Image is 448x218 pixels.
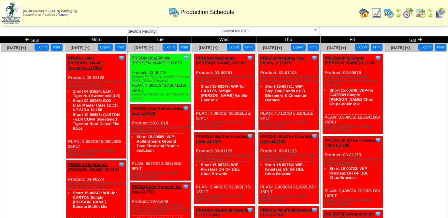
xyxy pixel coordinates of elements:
[73,98,119,112] a: Short 02-00265: BOX - Elari Master Case 12.125 x 7.813 x 10.188
[260,75,319,83] div: (Step One Foods 5003 Blueberry & Cinnamon Oatmeal (12-1.59oz)
[25,37,30,42] img: arrowleft.gif
[418,44,433,51] button: Export
[396,13,401,18] img: arrowright.gif
[323,54,383,134] div: Product: 03-00679 PLAN: 3,500CS / 12,264LBS / 25PLT
[73,89,121,98] a: Short 04-01824: ELR - Tiger Nut Sweetened (LB)
[435,8,445,18] img: calendarcustomer.gif
[258,54,319,130] div: Product: 03-01103 PLAN: 4,712CS / 5,610LBS / 9PLT
[329,166,369,180] a: Short 15-00732: WIP - Krusteaz GH GF DBL Choc Brownie
[23,9,77,13] span: [DEMOGRAPHIC_DATA] Packaging
[132,106,184,116] a: PROD(6:00a)RollinGreens LLC-117479
[260,121,319,128] div: Edited by [PERSON_NAME] [DATE] 7:59pm
[256,36,320,44] td: Thu
[291,44,306,51] button: Export
[308,44,319,51] button: Print
[160,27,311,35] span: GlutenFree (GF)
[329,88,373,106] a: Short 15-00246: WIP-for CARTON Simple [PERSON_NAME] Choc Chip Cookie Mix
[247,55,253,61] img: Tooltip
[64,36,128,44] td: Mon
[181,9,235,16] span: Production Schedule
[403,8,413,18] img: calendarblend.gif
[243,44,255,51] button: Print
[325,157,383,165] div: (Krusteaz GH GF DBL Chocolate Brownie (8/18oz) )
[179,44,190,51] button: Print
[73,112,120,131] a: Short 10-00598: CARTON - ELR CONV Sweetened Tigernut Root Cereal Flat 8.5oz
[66,54,126,159] div: Product: 03-01128 PLAN: 1,603CS / 5,082LBS / 25PLT
[132,171,191,179] div: Edited by [PERSON_NAME] [DATE] 4:46pm
[132,184,181,194] a: PROD(8:00a)Appetite for Hea-117477
[311,133,318,139] img: Tooltip
[73,191,117,209] a: Short 15-00242: WIP-for CARTON Simple [PERSON_NAME] Banana Muffin Mix
[68,80,126,88] div: (CONV Elari Tigernut Root Cereal Sweetened (6-8.5oz) )
[196,194,255,202] div: Edited by [PERSON_NAME] [DATE] 4:47pm
[435,44,446,51] button: Print
[311,55,318,61] img: Tooltip
[132,56,182,65] a: PROD(4:00a)Simple [PERSON_NAME]-117670
[371,44,383,51] button: Print
[311,207,318,213] img: Tooltip
[258,132,319,204] div: Product: 03-01123 PLAN: 2,488CS / 22,392LBS / 18PLT
[132,93,191,100] div: Edited by [PERSON_NAME] [DATE] 4:45pm
[325,124,383,132] div: Edited by [PERSON_NAME] [DATE] 4:52pm
[169,7,179,17] img: calendarprod.gif
[428,8,433,13] img: arrowleft.gif
[375,55,381,61] img: Tooltip
[130,54,191,102] div: Product: 03-00276 PLAN: 7,000CS / 23,604LBS / 50PLT
[201,84,247,102] a: Short 15-00249: WIP-for CARTON Simple [PERSON_NAME] Vanilla Cake Mix
[192,36,256,44] td: Wed
[247,207,253,213] img: Tooltip
[135,45,153,50] span: [DATE] [+]
[137,135,179,153] a: Short 15-00589: WIP - RollinGreens Ground Taco Pinto and Protein Inclusion
[375,137,381,143] img: Tooltip
[196,153,255,161] div: (Krusteaz GH GF DBL Chocolate Brownie (8/18oz) )
[199,45,218,50] a: [DATE] [+]
[68,149,126,157] div: Edited by [PERSON_NAME] [DATE] 11:19pm
[384,36,448,44] td: Sat
[265,84,308,102] a: Short 15-00721: WIP- Step One Foods 8103 Blueberry & Cinnamon Oatmeal
[355,44,369,51] button: Export
[71,45,90,50] a: [DATE] [+]
[323,136,383,208] div: Product: 03-01123 PLAN: 2,488CS / 22,392LBS / 18PLT
[260,134,313,144] a: PROD(5:00a)The Krusteaz Com-117785
[260,56,305,65] a: PROD(4:00a)Step One Foods, -117471
[325,198,383,206] div: Edited by [PERSON_NAME] [DATE] 4:53pm
[115,44,126,51] button: Print
[132,204,191,215] div: (PE 111337 - Multipack Protein Oatmeal - Apple Harvest Crumble (5-1.66oz/6ct-8.3oz))
[201,162,240,176] a: Short 15-00732: WIP - Krusteaz GH GF DBL Choc Brownie
[375,211,381,217] img: Tooltip
[196,75,255,83] div: (Simple [PERSON_NAME] Vanilla Cake (6/11.5oz Cartons))
[57,13,68,17] a: (logout)
[68,162,119,172] a: PROD(4:00a)Simple [PERSON_NAME]-117473
[327,45,346,50] a: [DATE] [+]
[196,208,248,217] a: PROD(6:00a)RollinGreens LLC-117480
[2,2,20,24] img: zoroco-logo-small.webp
[417,37,423,42] img: arrowright.gif
[263,45,282,50] a: [DATE] [+]
[194,132,255,204] div: Product: 03-01123 PLAN: 2,488CS / 22,392LBS / 18PLT
[325,56,376,65] a: PROD(4:00a)Simple [PERSON_NAME]-117760
[118,55,125,61] img: Tooltip
[391,45,410,50] a: [DATE] [+]
[325,138,377,147] a: PROD(5:00a)The Krusteaz Com-117786
[128,36,192,44] td: Tue
[118,161,125,168] img: Tooltip
[182,105,189,111] img: Tooltip
[132,125,191,133] div: (RollinGreens Ground Taco M'EAT SUP (12-4.5oz))
[359,8,369,18] img: home.gif
[182,55,189,61] img: Tooltip
[196,121,255,128] div: Edited by [PERSON_NAME] [DATE] 4:47pm
[396,8,401,13] img: arrowleft.gif
[196,56,247,65] a: PROD(4:00a)Simple [PERSON_NAME]-117761
[415,8,426,18] img: calendarinout.gif
[98,44,113,51] button: Export
[182,183,189,190] img: Tooltip
[194,54,255,130] div: Product: 03-00281 PLAN: 7,000CS / 30,282LBS / 50PLT
[68,56,104,70] a: PROD(1:00a)[PERSON_NAME] Organics-117882
[428,13,433,18] img: arrowright.gif
[196,134,248,144] a: PROD(5:00a)The Krusteaz Com-117784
